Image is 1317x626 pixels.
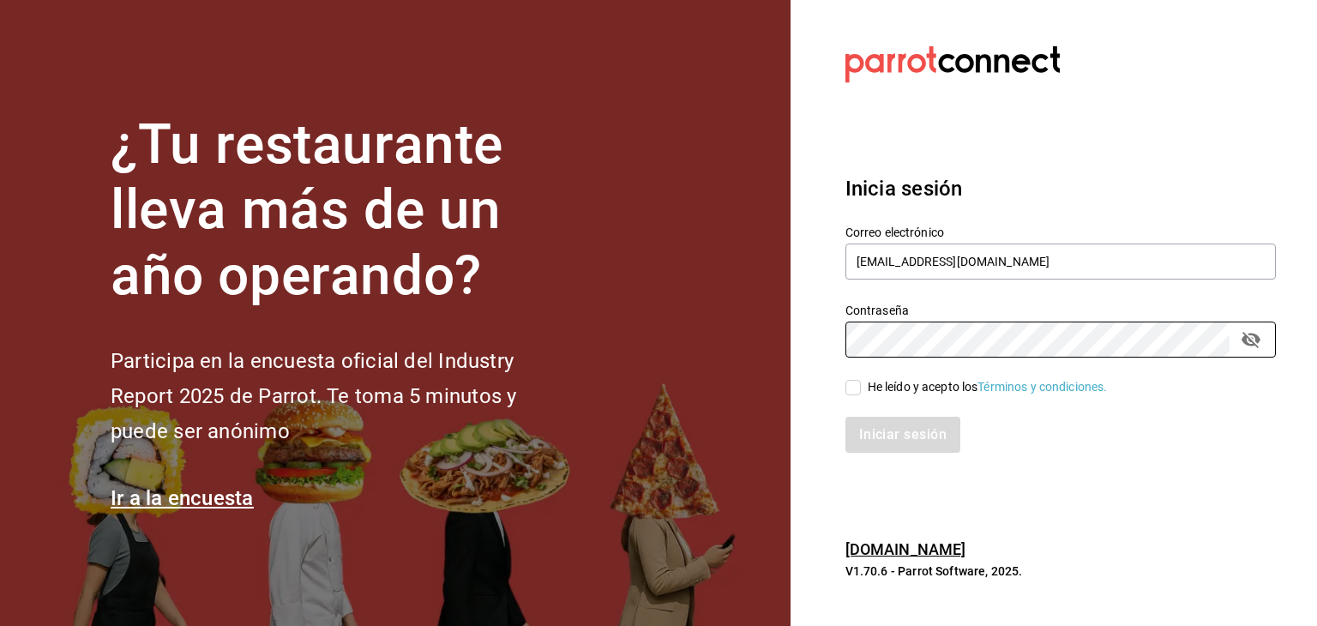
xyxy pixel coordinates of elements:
button: passwordField [1236,325,1266,354]
div: He leído y acepto los [868,378,1108,396]
p: V1.70.6 - Parrot Software, 2025. [845,563,1276,580]
h1: ¿Tu restaurante lleva más de un año operando? [111,112,574,310]
label: Contraseña [845,304,1276,316]
a: [DOMAIN_NAME] [845,540,966,558]
input: Ingresa tu correo electrónico [845,244,1276,280]
h3: Inicia sesión [845,173,1276,204]
h2: Participa en la encuesta oficial del Industry Report 2025 de Parrot. Te toma 5 minutos y puede se... [111,344,574,448]
a: Ir a la encuesta [111,486,254,510]
a: Términos y condiciones. [977,380,1107,394]
label: Correo electrónico [845,226,1276,238]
